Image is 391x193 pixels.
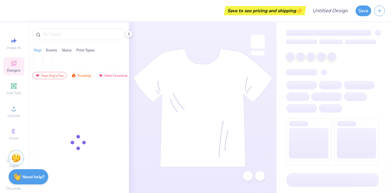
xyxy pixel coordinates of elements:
span: Image AI [7,45,21,50]
div: Styles [62,47,72,53]
div: Orgs [34,47,42,53]
div: Your Org's Fav [32,72,67,79]
span: Decorate [6,186,21,191]
span: Greek [9,136,19,141]
img: trending.gif [71,73,76,78]
strong: Need help? [22,174,44,180]
div: Print Types [76,47,95,53]
div: Trending [68,72,94,79]
input: Untitled Design [308,5,353,17]
span: Designs [7,68,20,73]
div: Most Favorited [96,72,130,79]
img: tee-skeleton.svg [133,48,273,167]
span: Clipart & logos [3,158,24,168]
span: Add Text [6,91,21,95]
input: Try "Alpha" [42,31,120,37]
button: Save [356,6,371,16]
img: most_fav.gif [35,73,40,78]
span: Upload [8,113,20,118]
img: most_fav.gif [98,73,103,78]
div: Save to see pricing and shipping [225,6,305,15]
div: Events [46,47,57,53]
span: 👉 [296,7,303,14]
